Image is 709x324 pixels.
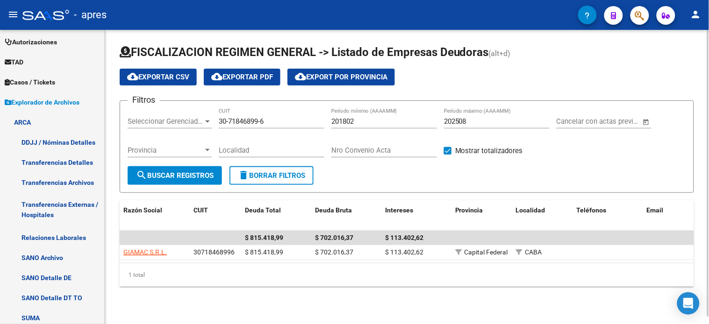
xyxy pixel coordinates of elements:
[245,206,281,214] span: Deuda Total
[120,46,489,59] span: FISCALIZACION REGIMEN GENERAL -> Listado de Empresas Deudoras
[465,248,508,256] span: Capital Federal
[5,37,57,47] span: Autorizaciones
[127,71,138,82] mat-icon: cloud_download
[5,77,55,87] span: Casos / Tickets
[123,248,167,256] span: GIAMAC S.R.L.
[385,248,423,256] span: $ 113.402,62
[525,248,542,256] span: CABA
[128,146,203,155] span: Provincia
[120,200,190,231] datatable-header-cell: Razón Social
[385,234,423,241] span: $ 113.402,62
[455,206,483,214] span: Provincia
[136,169,147,181] mat-icon: search
[577,206,607,214] span: Teléfonos
[315,248,353,256] span: $ 702.016,37
[451,200,512,231] datatable-header-cell: Provincia
[647,206,664,214] span: Email
[193,206,208,214] span: CUIT
[315,234,353,241] span: $ 702.016,37
[315,206,352,214] span: Deuda Bruta
[381,200,451,231] datatable-header-cell: Intereses
[128,166,222,185] button: Buscar Registros
[120,69,197,85] button: Exportar CSV
[677,292,700,315] div: Open Intercom Messenger
[455,145,523,156] span: Mostrar totalizadores
[136,171,214,180] span: Buscar Registros
[512,200,573,231] datatable-header-cell: Localidad
[489,49,511,58] span: (alt+d)
[127,73,189,81] span: Exportar CSV
[229,166,314,185] button: Borrar Filtros
[573,200,643,231] datatable-header-cell: Teléfonos
[211,73,273,81] span: Exportar PDF
[120,263,694,287] div: 1 total
[74,5,107,25] span: - apres
[7,9,19,20] mat-icon: menu
[641,117,652,127] button: Open calendar
[238,169,249,181] mat-icon: delete
[690,9,702,20] mat-icon: person
[385,206,413,214] span: Intereses
[204,69,280,85] button: Exportar PDF
[245,248,283,256] span: $ 815.418,99
[245,234,283,241] span: $ 815.418,99
[238,171,305,180] span: Borrar Filtros
[128,117,203,126] span: Seleccionar Gerenciador
[123,206,162,214] span: Razón Social
[241,200,311,231] datatable-header-cell: Deuda Total
[295,71,306,82] mat-icon: cloud_download
[295,73,387,81] span: Export por Provincia
[193,248,235,256] span: 30718468996
[5,97,79,107] span: Explorador de Archivos
[211,71,222,82] mat-icon: cloud_download
[287,69,395,85] button: Export por Provincia
[5,57,23,67] span: TAD
[190,200,241,231] datatable-header-cell: CUIT
[128,93,160,106] h3: Filtros
[516,206,545,214] span: Localidad
[311,200,381,231] datatable-header-cell: Deuda Bruta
